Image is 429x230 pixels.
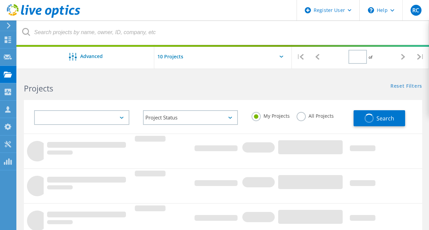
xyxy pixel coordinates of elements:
[80,54,103,59] span: Advanced
[252,112,290,118] label: My Projects
[354,110,405,126] button: Search
[292,45,309,69] div: |
[412,8,419,13] span: RC
[143,110,238,125] div: Project Status
[368,7,374,13] svg: \n
[412,45,429,69] div: |
[24,83,53,94] b: Projects
[7,14,80,19] a: Live Optics Dashboard
[390,84,422,89] a: Reset Filters
[369,54,372,60] span: of
[297,112,334,118] label: All Projects
[376,115,394,122] span: Search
